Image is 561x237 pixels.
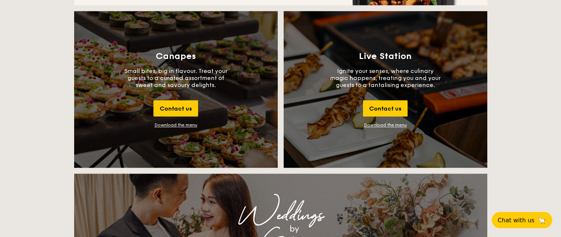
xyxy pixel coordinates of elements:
[156,51,196,62] h3: Canapes
[364,122,407,128] a: Download the menu
[330,67,441,88] p: Ignite your senses, where culinary magic happens, treating you and your guests to a tantalising e...
[363,100,408,116] div: Contact us
[139,209,422,222] div: Weddings
[155,122,197,128] div: Download the menu
[359,51,412,62] h3: Live Station
[121,67,231,88] p: Small bites, big in flavour. Treat your guests to a curated assortment of sweet and savoury delig...
[166,222,422,236] div: by
[537,216,546,224] span: 🦙
[153,100,198,116] div: Contact us
[498,217,534,224] span: Chat with us
[492,212,552,228] button: Chat with us🦙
